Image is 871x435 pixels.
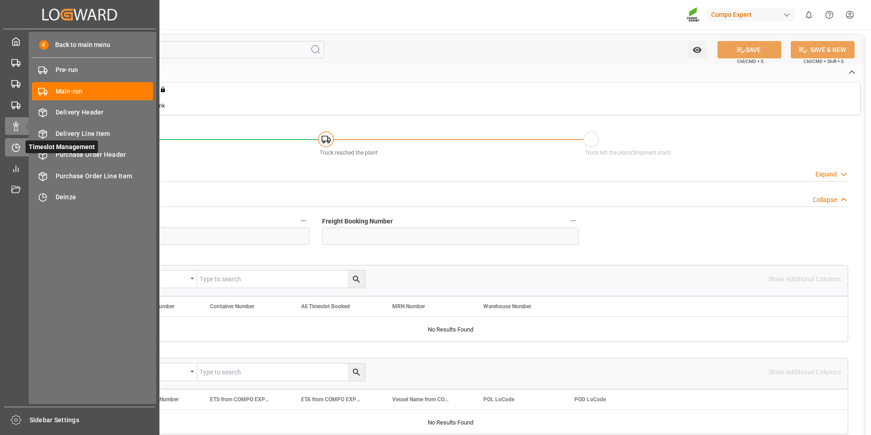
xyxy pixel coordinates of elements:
span: Ctrl/CMD + Shift + S [804,58,844,65]
a: Purchase Order Header Deinze [5,96,154,114]
a: Timeslot ManagementTimeslot Management [5,138,154,156]
div: Compo Expert [707,8,795,21]
button: Freight Booking Number [567,215,579,227]
button: Help Center [819,5,840,25]
span: Delivery Header [56,108,154,117]
a: Delivery Line Item [32,124,153,142]
div: Equals [133,272,187,283]
span: ETA from COMPO EXPERT [301,396,362,403]
div: Equals [133,365,187,376]
input: Search Fields [42,41,324,58]
button: search button [348,363,365,381]
div: Expand [815,170,837,179]
a: Pre-run Deinze [5,75,154,93]
button: Freight Order Number * [297,215,309,227]
button: SAVE [717,41,781,58]
span: Pre-run [56,65,154,75]
span: Container Number [210,303,254,310]
input: Type to search [197,363,365,381]
a: Purchase Order Line Item [32,167,153,185]
span: Delivery Line Item [56,129,154,139]
span: Sidebar Settings [30,415,156,425]
div: Collapse [813,195,837,205]
button: show 0 new notifications [799,5,819,25]
a: Purchase Order Header [32,146,153,164]
a: Main-run Deinze [5,53,154,71]
span: MRN Number [392,303,425,310]
span: All Timeslot Booked [301,303,350,310]
a: My Cockpit [5,32,154,50]
a: Main-run [32,82,153,100]
span: Purchase Order Line Item [56,171,154,181]
span: Truck reached the plant [320,150,378,156]
button: SAVE & NEW [791,41,855,58]
button: open menu [129,270,197,288]
span: Back to main menu [49,40,110,50]
span: Warehouse Number [483,303,531,310]
span: ETS from COMPO EXPERT [210,396,271,403]
a: Deinze [32,188,153,206]
span: Ctrl/CMD + S [737,58,763,65]
input: Type to search [197,270,365,288]
button: open menu [688,41,707,58]
span: Freight Booking Number [322,217,393,226]
button: open menu [129,363,197,381]
img: Screenshot%202023-09-29%20at%2010.02.21.png_1712312052.png [687,7,701,23]
a: Delivery Header [32,104,153,121]
a: Pre-run [32,61,153,79]
span: Vessel Name from COMPO EXPERT [392,396,453,403]
span: Timeslot Management [26,140,98,153]
span: Main-run [56,87,154,96]
span: Deinze [56,192,154,202]
button: Compo Expert [707,6,799,23]
span: Truck left the plant(Shipment start) [585,150,671,156]
span: POL LoCode [483,396,514,403]
span: Purchase Order Header [56,150,154,160]
span: POD LoCode [574,396,606,403]
button: search button [348,270,365,288]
